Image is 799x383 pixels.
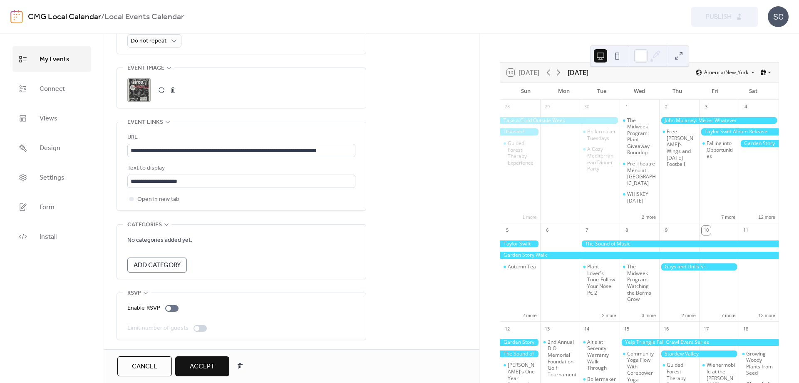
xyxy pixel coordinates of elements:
div: 10 [702,226,711,235]
div: 17 [702,324,711,333]
span: Add Category [134,260,181,270]
div: The Midweek Program: Plant Giveaway Roundup [627,117,656,156]
div: Altis at Serenity Warranty Walk Through [580,339,620,371]
div: URL [127,133,354,143]
div: Pre-Theatre Menu at [GEOGRAPHIC_DATA] [627,160,656,186]
div: Community Yoga Flow With Corepower Yoga [627,350,656,383]
span: Settings [40,171,65,184]
div: Free Gussie’s Wings and Thursday Football [659,128,699,168]
div: Taylor Swift Album Release Celebration [500,240,540,248]
div: ; [127,78,151,102]
button: Add Category [127,258,187,273]
div: Wed [620,83,658,100]
span: Design [40,142,60,155]
div: 28 [503,103,512,112]
div: Growing Woody Plants from Seed [746,350,775,376]
div: Fri [696,83,734,100]
div: Growing Woody Plants from Seed [739,350,779,376]
div: WHISKEY [DATE] [627,191,656,204]
b: / [101,9,104,25]
div: 12 [503,324,512,333]
div: The Midweek Program: Watching the Berms Grow [620,263,660,303]
span: Form [40,201,55,214]
div: [DATE] [568,68,588,78]
div: 29 [543,103,552,112]
div: 15 [622,324,631,333]
div: Free [PERSON_NAME]’s Wings and [DATE] Football [667,128,696,168]
b: Local Events Calendar [104,9,184,25]
button: Cancel [117,356,172,376]
div: Autumn Tea [508,263,536,270]
div: The Midweek Program: Plant Giveaway Roundup [620,117,660,156]
div: The Sound of Music [580,240,779,248]
div: 18 [741,324,750,333]
button: 13 more [755,311,779,318]
div: Guided Forest Therapy Experience [508,140,537,166]
span: RSVP [127,288,141,298]
span: Connect [40,83,65,95]
div: 30 [582,103,591,112]
a: My Events [12,46,91,72]
div: 3 [702,103,711,112]
span: Open in new tab [137,195,179,205]
a: Views [12,105,91,131]
div: 14 [582,324,591,333]
span: Do not repeat [131,35,166,47]
span: Categories [127,220,162,230]
div: John Mulaney: Mister Whatever [659,117,779,124]
div: 1 [622,103,631,112]
div: Sat [734,83,772,100]
span: Views [40,112,57,125]
div: Pre-Theatre Menu at Alley Twenty Six [620,160,660,186]
div: Plant-Lover's Tour: Follow Your Nose Pt. 2 [587,263,616,296]
span: Cancel [132,362,157,372]
span: Event image [127,63,164,73]
div: 2nd Annual D.O. Memorial Foundation Golf Tournament [540,339,580,378]
div: Altis at Serenity Warranty Walk Through [587,339,616,371]
div: A Cozy Mediterranean Dinner Party [587,146,616,172]
div: Disaster! [500,128,540,135]
div: 5 [503,226,512,235]
div: Garden Story Walk [739,140,779,147]
div: Autumn Tea [500,263,540,270]
div: Mon [545,83,583,100]
div: 2nd Annual D.O. Memorial Foundation Golf Tournament [548,339,577,378]
div: The Midweek Program: Watching the Berms Grow [627,263,656,303]
span: America/New_York [704,70,748,75]
div: Taylor Swift Album Release Celebration [699,128,779,135]
div: Tue [583,83,620,100]
div: 13 [543,324,552,333]
div: Falling into Opportunities [707,140,736,160]
div: Text to display [127,163,354,173]
img: logo [10,10,23,23]
div: Boilermaker Tuesdays [580,128,620,141]
div: Yelp Triangle Fall Crawl Event Series [620,339,779,346]
button: 7 more [718,311,739,318]
div: 4 [741,103,750,112]
div: Guys and Dolls Sr. [659,263,739,270]
div: 16 [662,324,671,333]
div: 6 [543,226,552,235]
span: Event links [127,118,163,128]
div: Guided Forest Therapy Experience [500,140,540,166]
div: Stardew Valley [659,350,739,358]
a: CMG Local Calendar [28,9,101,25]
div: Enable RSVP [127,303,160,313]
div: 11 [741,226,750,235]
div: 2 [662,103,671,112]
span: Install [40,230,57,243]
button: 2 more [519,311,540,318]
div: Take a Child Outside Week [500,117,620,124]
div: Community Yoga Flow With Corepower Yoga [620,350,660,383]
span: Accept [190,362,215,372]
div: Thu [658,83,696,100]
button: 7 more [718,213,739,220]
div: WHISKEY WEDNESDAY [620,191,660,204]
a: Settings [12,165,91,190]
button: 2 more [598,311,619,318]
button: 2 more [678,311,699,318]
a: Connect [12,76,91,101]
div: A Cozy Mediterranean Dinner Party [580,146,620,172]
span: My Events [40,53,69,66]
